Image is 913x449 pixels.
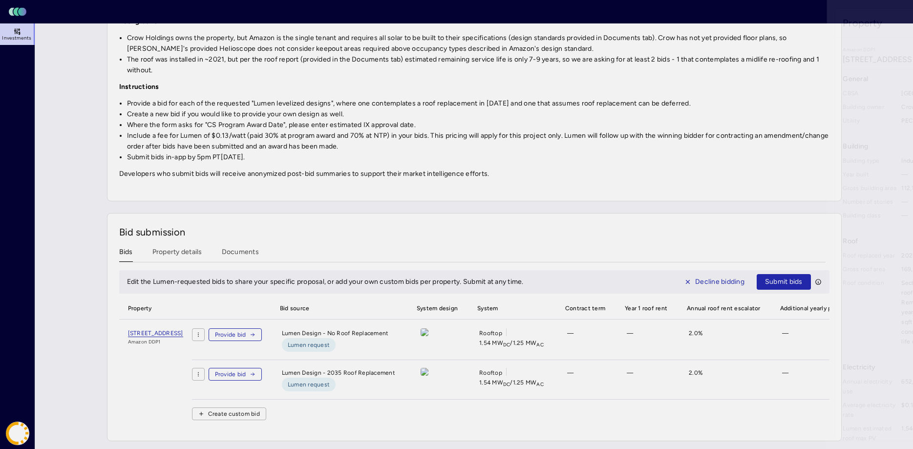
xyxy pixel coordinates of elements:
span: CBSA [843,88,897,98]
span: Annual electricity use [843,377,897,396]
span: Building class [843,211,897,220]
span: Building owner [843,102,897,112]
span: Gross building area [843,183,897,193]
span: Utility [843,116,897,126]
span: Average electricity rate [843,400,897,420]
span: Year built [843,170,897,179]
span: Lumen estimated roof max PV [843,424,897,443]
span: Roof replaced year [843,251,897,260]
span: Number of stories [843,197,897,207]
span: Gross roof area [843,264,897,274]
span: Property [843,16,882,30]
span: Building type [843,156,897,166]
span: Roof condition [843,278,897,346]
